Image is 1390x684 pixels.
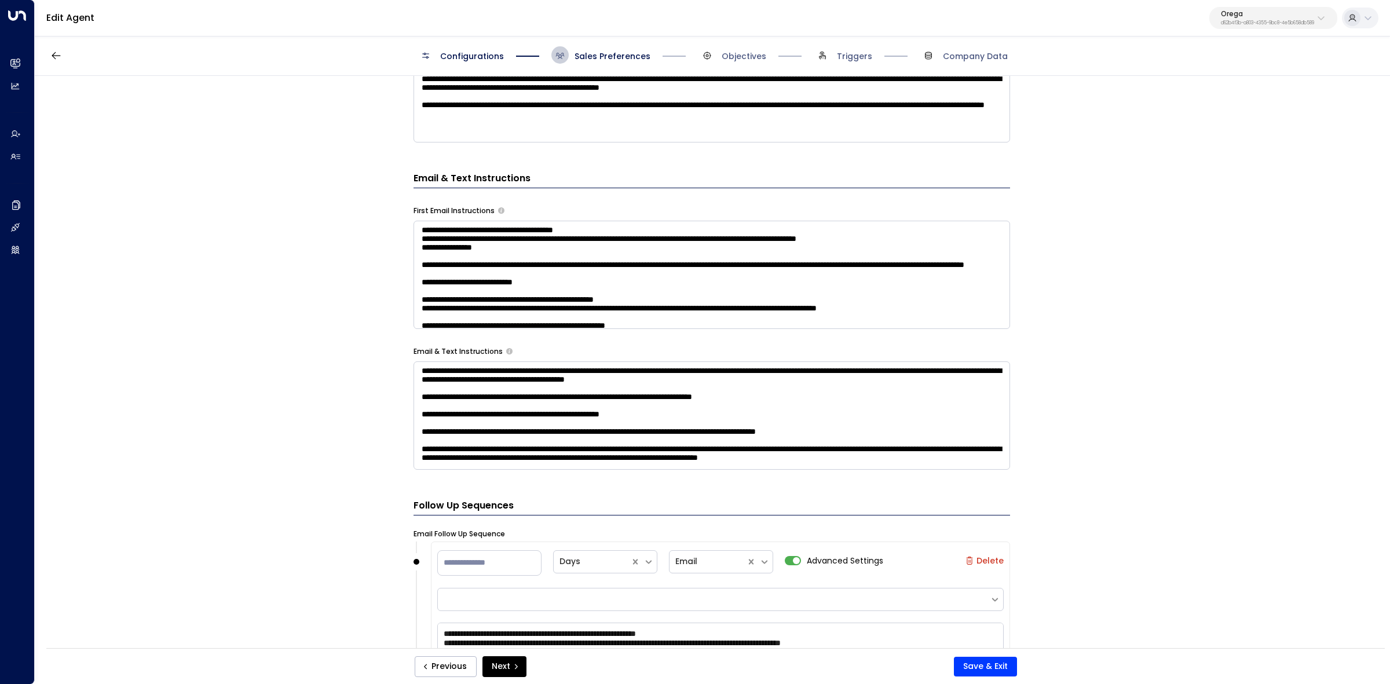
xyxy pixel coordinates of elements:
[943,50,1008,62] span: Company Data
[414,529,505,539] label: Email Follow Up Sequence
[46,11,94,24] a: Edit Agent
[965,556,1004,565] label: Delete
[498,207,504,214] button: Specify instructions for the agent's first email only, such as introductory content, special offe...
[1221,21,1314,25] p: d62b4f3b-a803-4355-9bc8-4e5b658db589
[837,50,872,62] span: Triggers
[482,656,526,677] button: Next
[506,348,513,354] button: Provide any specific instructions you want the agent to follow only when responding to leads via ...
[807,555,883,567] span: Advanced Settings
[575,50,650,62] span: Sales Preferences
[415,656,477,677] button: Previous
[414,206,495,216] label: First Email Instructions
[954,657,1017,676] button: Save & Exit
[414,346,503,357] label: Email & Text Instructions
[440,50,504,62] span: Configurations
[1209,7,1337,29] button: Oregad62b4f3b-a803-4355-9bc8-4e5b658db589
[414,171,1010,188] h3: Email & Text Instructions
[722,50,766,62] span: Objectives
[1221,10,1314,17] p: Orega
[414,499,1010,515] h3: Follow Up Sequences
